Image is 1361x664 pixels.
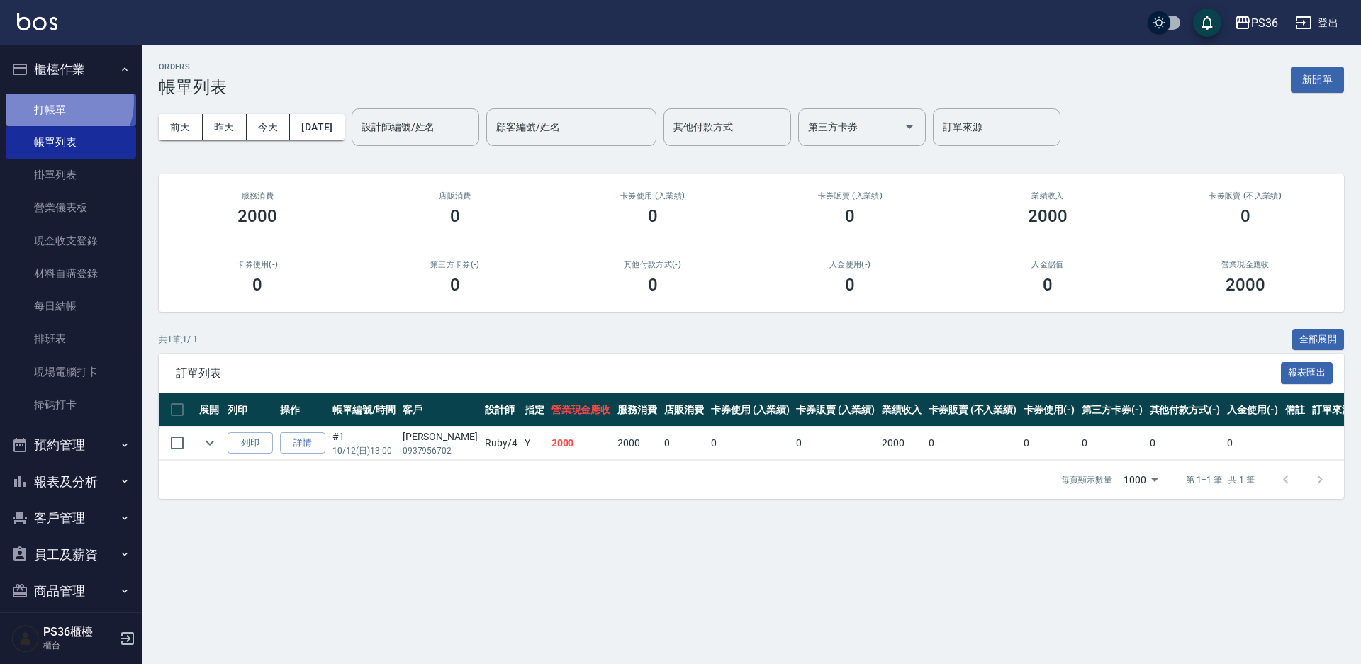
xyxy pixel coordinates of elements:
th: 卡券使用 (入業績) [707,393,793,427]
button: 預約管理 [6,427,136,463]
th: 設計師 [481,393,521,427]
button: 全部展開 [1292,329,1345,351]
button: PS36 [1228,9,1284,38]
h3: 服務消費 [176,191,340,201]
h2: 營業現金應收 [1163,260,1327,269]
p: 共 1 筆, 1 / 1 [159,333,198,346]
h3: 帳單列表 [159,77,227,97]
div: PS36 [1251,14,1278,32]
span: 訂單列表 [176,366,1281,381]
button: 報表匯出 [1281,362,1333,384]
button: 櫃檯作業 [6,51,136,88]
a: 詳情 [280,432,325,454]
a: 新開單 [1291,72,1344,86]
th: 帳單編號/時間 [329,393,399,427]
td: 2000 [548,427,615,460]
h3: 0 [1240,206,1250,226]
td: 0 [925,427,1020,460]
img: Logo [17,13,57,30]
th: 業績收入 [878,393,925,427]
th: 第三方卡券(-) [1078,393,1146,427]
th: 展開 [196,393,224,427]
h3: 0 [252,275,262,295]
th: 操作 [276,393,329,427]
button: 商品管理 [6,573,136,609]
a: 帳單列表 [6,126,136,159]
button: 昨天 [203,114,247,140]
h3: 2000 [1028,206,1068,226]
button: 客戶管理 [6,500,136,536]
button: 登出 [1289,10,1344,36]
th: 店販消費 [661,393,707,427]
p: 0937956702 [403,444,478,457]
h3: 2000 [1226,275,1265,295]
td: Y [521,427,548,460]
button: 報表及分析 [6,463,136,500]
td: Ruby /4 [481,427,521,460]
button: 新開單 [1291,67,1344,93]
button: save [1193,9,1221,37]
th: 卡券販賣 (不入業績) [925,393,1020,427]
th: 營業現金應收 [548,393,615,427]
td: 0 [1078,427,1146,460]
a: 現場電腦打卡 [6,356,136,388]
img: Person [11,624,40,653]
td: 0 [1223,427,1282,460]
button: [DATE] [290,114,344,140]
td: 0 [1146,427,1224,460]
h2: ORDERS [159,62,227,72]
h2: 業績收入 [966,191,1130,201]
h3: 0 [450,275,460,295]
button: 員工及薪資 [6,536,136,573]
h2: 入金使用(-) [768,260,932,269]
td: 2000 [614,427,661,460]
a: 打帳單 [6,94,136,126]
th: 其他付款方式(-) [1146,393,1224,427]
h3: 0 [845,206,855,226]
h3: 0 [1043,275,1053,295]
p: 每頁顯示數量 [1061,473,1112,486]
h3: 0 [648,206,658,226]
h5: PS36櫃檯 [43,625,116,639]
h2: 卡券使用 (入業績) [571,191,734,201]
h2: 店販消費 [374,191,537,201]
p: 第 1–1 筆 共 1 筆 [1186,473,1255,486]
h2: 入金儲值 [966,260,1130,269]
button: Open [898,116,921,138]
div: 1000 [1118,461,1163,499]
td: #1 [329,427,399,460]
th: 訂單來源 [1309,393,1355,427]
button: 前天 [159,114,203,140]
a: 每日結帳 [6,290,136,322]
button: 今天 [247,114,291,140]
a: 掛單列表 [6,159,136,191]
h2: 卡券販賣 (入業績) [768,191,932,201]
th: 客戶 [399,393,481,427]
h3: 2000 [237,206,277,226]
th: 卡券販賣 (入業績) [792,393,878,427]
p: 10/12 (日) 13:00 [332,444,396,457]
td: 0 [661,427,707,460]
td: 0 [707,427,793,460]
th: 備註 [1282,393,1309,427]
th: 卡券使用(-) [1020,393,1078,427]
button: 列印 [228,432,273,454]
a: 排班表 [6,322,136,355]
h3: 0 [845,275,855,295]
th: 列印 [224,393,276,427]
a: 掃碼打卡 [6,388,136,421]
h2: 第三方卡券(-) [374,260,537,269]
td: 0 [1020,427,1078,460]
h3: 0 [648,275,658,295]
h3: 0 [450,206,460,226]
h2: 卡券販賣 (不入業績) [1163,191,1327,201]
a: 報表匯出 [1281,366,1333,379]
h2: 卡券使用(-) [176,260,340,269]
a: 現金收支登錄 [6,225,136,257]
th: 服務消費 [614,393,661,427]
p: 櫃台 [43,639,116,652]
td: 0 [792,427,878,460]
button: expand row [199,432,220,454]
h2: 其他付款方式(-) [571,260,734,269]
a: 材料自購登錄 [6,257,136,290]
